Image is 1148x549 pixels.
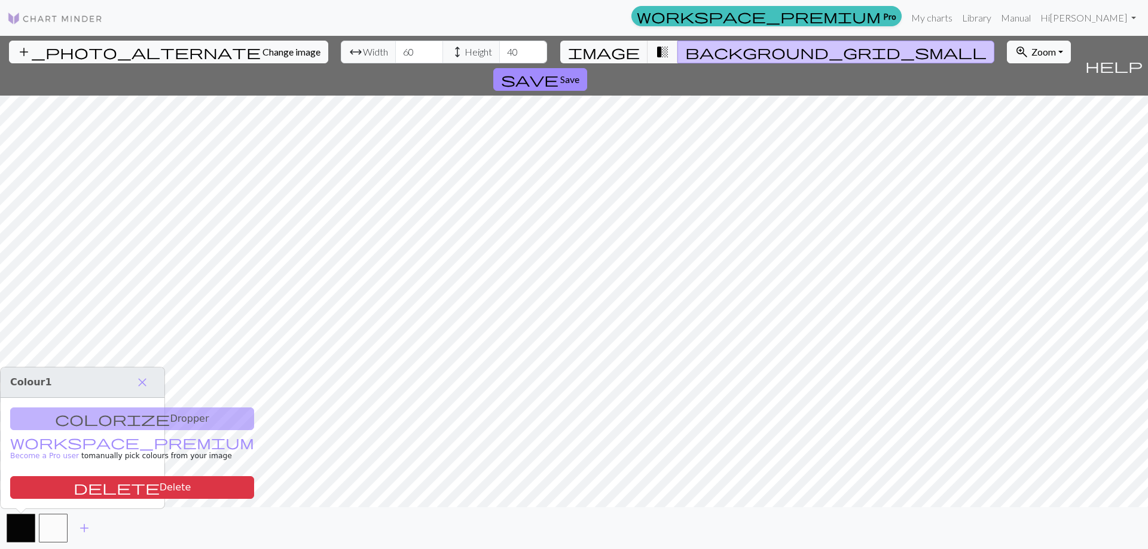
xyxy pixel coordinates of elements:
a: Become a Pro user [10,439,254,460]
a: Library [957,6,996,30]
span: workspace_premium [10,434,254,450]
button: Close [130,372,155,392]
span: delete [74,479,160,496]
a: My charts [906,6,957,30]
a: Manual [996,6,1036,30]
span: arrow_range [349,44,363,60]
span: Height [465,45,492,59]
button: Change image [9,41,328,63]
button: Save [493,68,587,91]
span: add_photo_alternate [17,44,261,60]
a: Pro [631,6,902,26]
span: Zoom [1031,46,1056,57]
span: add [77,520,91,536]
span: height [450,44,465,60]
span: Save [560,73,579,85]
span: transition_fade [655,44,670,60]
span: image [568,44,640,60]
span: close [135,374,149,391]
small: to manually pick colours from your image [10,439,254,460]
span: Width [363,45,388,59]
span: background_grid_small [685,44,987,60]
button: Add color [69,517,99,539]
span: Change image [262,46,320,57]
button: Help [1080,36,1148,96]
span: Colour 1 [10,376,52,388]
span: workspace_premium [637,8,881,24]
button: Delete color [10,476,254,499]
button: Zoom [1007,41,1071,63]
a: Hi[PERSON_NAME] [1036,6,1141,30]
span: zoom_in [1015,44,1029,60]
span: help [1085,57,1143,74]
span: save [501,71,558,88]
img: Logo [7,11,103,26]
